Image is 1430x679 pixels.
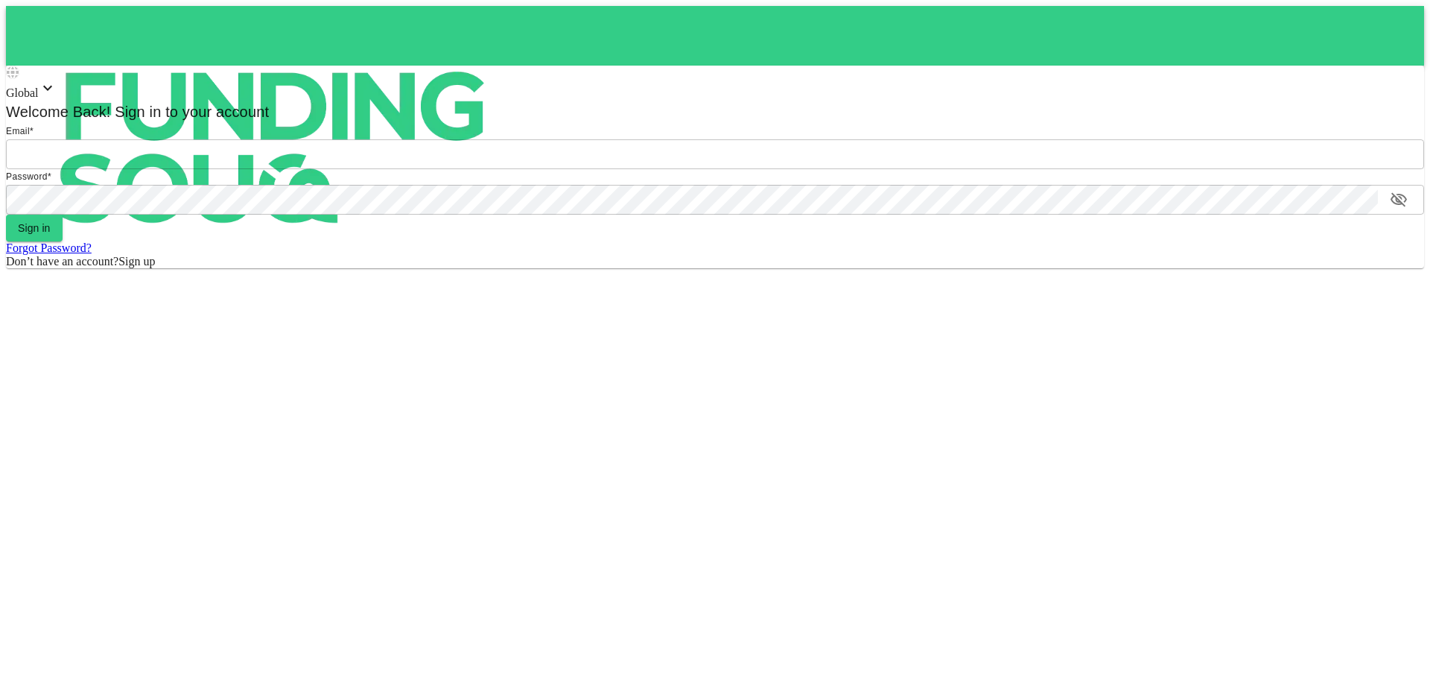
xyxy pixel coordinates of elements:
[6,185,1378,215] input: password
[6,104,111,120] span: Welcome Back!
[18,222,51,234] span: Sign in
[111,104,270,120] span: Sign in to your account
[6,6,1424,66] a: logo
[6,241,92,254] a: Forgot Password?
[6,255,118,268] span: Don’t have an account?
[6,126,30,136] span: Email
[6,79,1424,100] div: Global
[6,139,1424,169] input: email
[118,255,155,268] span: Sign up
[6,6,542,289] img: logo
[6,171,48,182] span: Password
[6,215,63,241] button: Sign in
